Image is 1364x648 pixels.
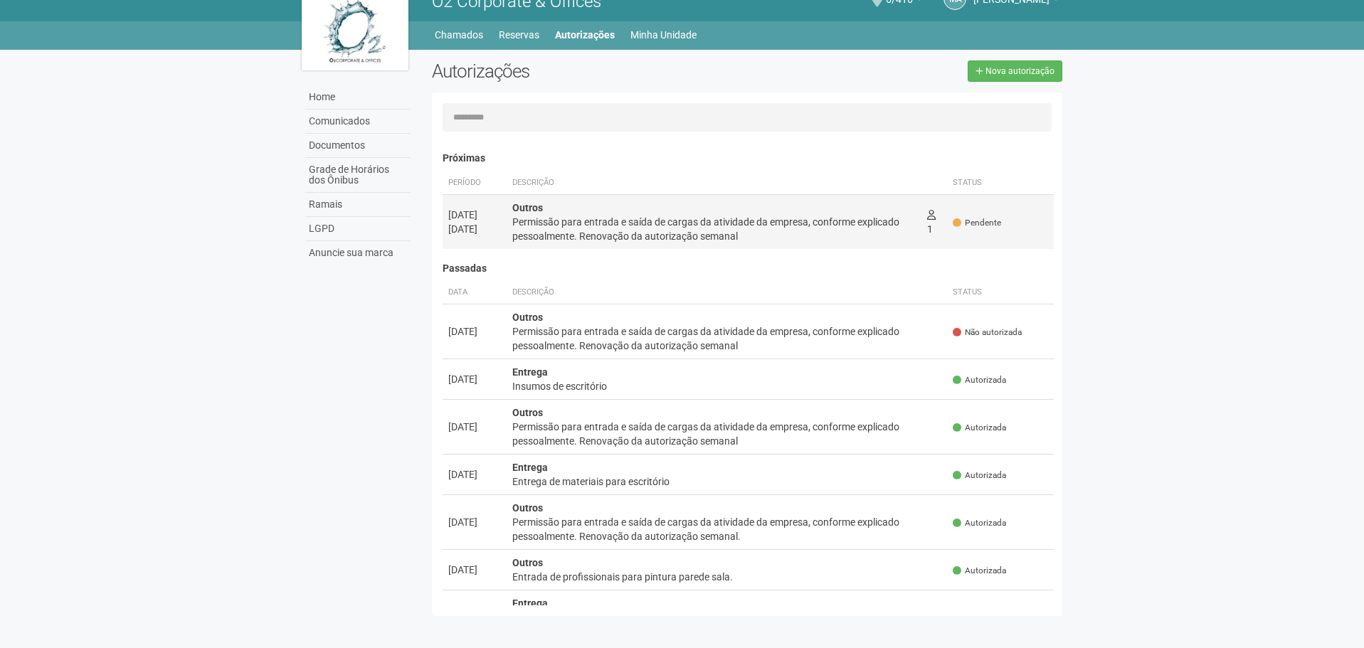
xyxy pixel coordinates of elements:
[448,222,501,236] div: [DATE]
[512,570,942,584] div: Entrada de profissionais para pintura parede sala.
[435,25,483,45] a: Chamados
[968,60,1062,82] a: Nova autorização
[443,171,507,195] th: Período
[927,209,936,235] span: 1
[953,565,1006,577] span: Autorizada
[512,407,543,418] strong: Outros
[305,241,411,265] a: Anuncie sua marca
[985,66,1054,76] span: Nova autorização
[953,326,1022,339] span: Não autorizada
[305,110,411,134] a: Comunicados
[448,563,501,577] div: [DATE]
[953,605,1006,617] span: Autorizada
[512,462,548,473] strong: Entrega
[512,215,916,243] div: Permissão para entrada e saída de cargas da atividade da empresa, conforme explicado pessoalmente...
[448,467,501,482] div: [DATE]
[512,202,543,213] strong: Outros
[512,515,942,543] div: Permissão para entrada e saída de cargas da atividade da empresa, conforme explicado pessoalmente...
[953,469,1006,482] span: Autorizada
[432,60,736,82] h2: Autorizações
[499,25,539,45] a: Reservas
[512,502,543,514] strong: Outros
[512,312,543,323] strong: Outros
[305,193,411,217] a: Ramais
[305,85,411,110] a: Home
[953,374,1006,386] span: Autorizada
[305,158,411,193] a: Grade de Horários dos Ônibus
[448,324,501,339] div: [DATE]
[512,420,942,448] div: Permissão para entrada e saída de cargas da atividade da empresa, conforme explicado pessoalmente...
[512,366,548,378] strong: Entrega
[448,420,501,434] div: [DATE]
[448,603,501,617] div: [DATE]
[305,217,411,241] a: LGPD
[512,379,942,393] div: Insumos de escritório
[947,281,1054,304] th: Status
[512,324,942,353] div: Permissão para entrada e saída de cargas da atividade da empresa, conforme explicado pessoalmente...
[555,25,615,45] a: Autorizações
[448,515,501,529] div: [DATE]
[953,422,1006,434] span: Autorizada
[448,208,501,222] div: [DATE]
[512,557,543,568] strong: Outros
[953,217,1001,229] span: Pendente
[630,25,697,45] a: Minha Unidade
[512,474,942,489] div: Entrega de materiais para escritório
[507,171,921,195] th: Descrição
[305,134,411,158] a: Documentos
[507,281,948,304] th: Descrição
[953,517,1006,529] span: Autorizada
[443,153,1054,164] h4: Próximas
[443,281,507,304] th: Data
[512,597,548,609] strong: Entrega
[448,372,501,386] div: [DATE]
[443,263,1054,274] h4: Passadas
[947,171,1054,195] th: Status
